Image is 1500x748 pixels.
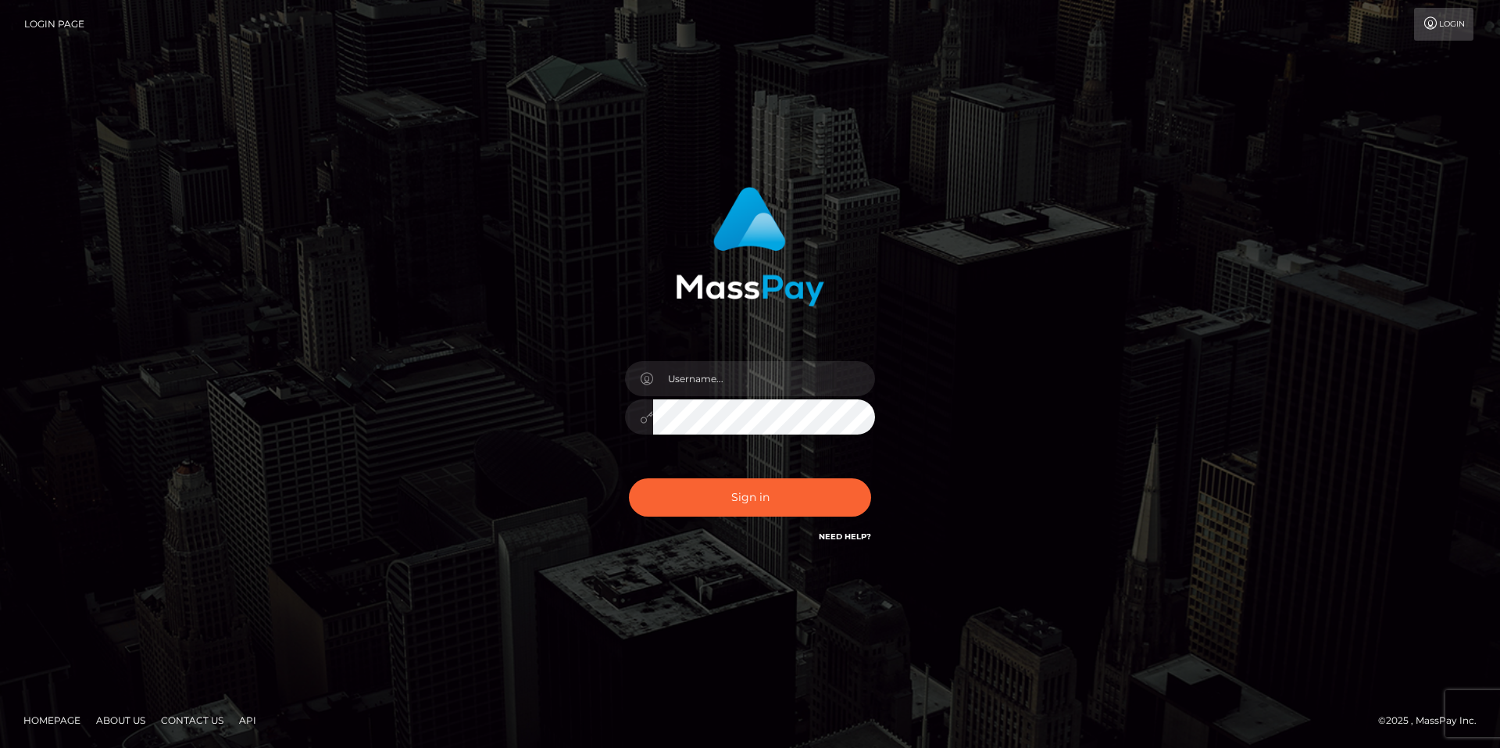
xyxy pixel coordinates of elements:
[1414,8,1473,41] a: Login
[819,531,871,542] a: Need Help?
[629,478,871,517] button: Sign in
[233,708,262,732] a: API
[90,708,152,732] a: About Us
[1378,712,1488,729] div: © 2025 , MassPay Inc.
[155,708,230,732] a: Contact Us
[24,8,84,41] a: Login Page
[17,708,87,732] a: Homepage
[676,187,824,306] img: MassPay Login
[653,361,875,396] input: Username...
